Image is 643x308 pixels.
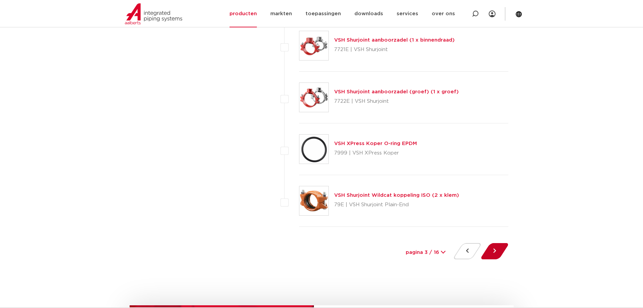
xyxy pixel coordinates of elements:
[334,89,459,94] a: VSH Shurjoint aanboorzadel (groef) (1 x groef)
[334,141,417,146] a: VSH XPress Koper O-ring EPDM
[334,44,455,55] p: 7721E | VSH Shurjoint
[299,186,328,215] img: Thumbnail for VSH Shurjoint Wildcat koppeling ISO (2 x klem)
[334,148,417,159] p: 7999 | VSH XPress Koper
[334,38,455,43] a: VSH Shurjoint aanboorzadel (1 x binnendraad)
[334,96,459,107] p: 7722E | VSH Shurjoint
[334,193,459,198] a: VSH Shurjoint Wildcat koppeling ISO (2 x klem)
[334,199,459,210] p: 79E | VSH Shurjoint Plain-End
[299,83,328,112] img: Thumbnail for VSH Shurjoint aanboorzadel (groef) (1 x groef)
[299,135,328,164] img: Thumbnail for VSH XPress Koper O-ring EPDM
[299,31,328,60] img: Thumbnail for VSH Shurjoint aanboorzadel (1 x binnendraad)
